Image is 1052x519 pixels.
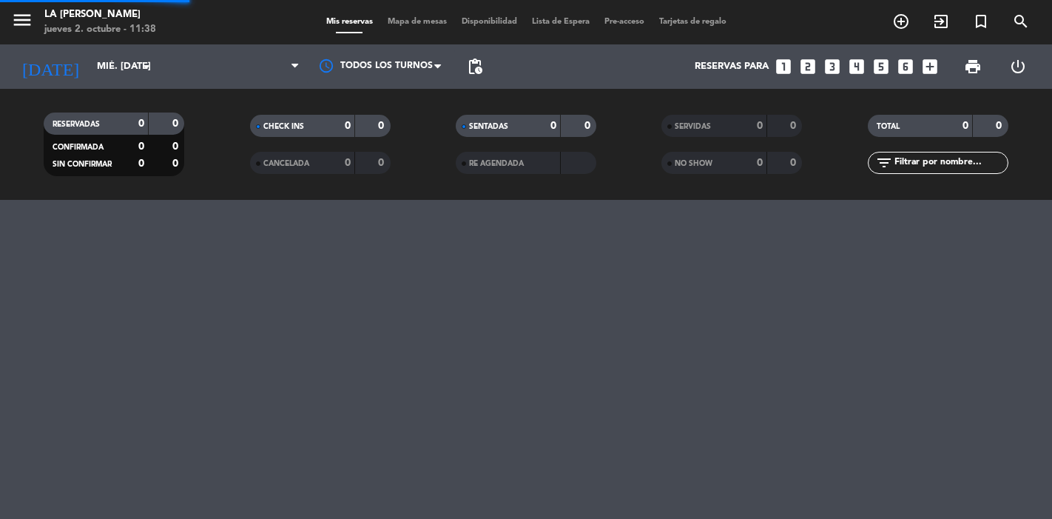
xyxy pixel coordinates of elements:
[263,160,309,167] span: CANCELADA
[345,158,351,168] strong: 0
[597,18,652,26] span: Pre-acceso
[964,58,982,76] span: print
[790,121,799,131] strong: 0
[53,121,100,128] span: RESERVADAS
[138,58,155,76] i: arrow_drop_down
[757,121,763,131] strong: 0
[319,18,380,26] span: Mis reservas
[469,123,508,130] span: SENTADAS
[11,50,90,83] i: [DATE]
[11,9,33,31] i: menu
[172,158,181,169] strong: 0
[53,161,112,168] span: SIN CONFIRMAR
[893,155,1008,171] input: Filtrar por nombre...
[652,18,734,26] span: Tarjetas de regalo
[138,158,144,169] strong: 0
[469,160,524,167] span: RE AGENDADA
[11,9,33,36] button: menu
[675,123,711,130] span: SERVIDAS
[847,57,866,76] i: looks_4
[172,141,181,152] strong: 0
[345,121,351,131] strong: 0
[675,160,712,167] span: NO SHOW
[138,118,144,129] strong: 0
[871,57,891,76] i: looks_5
[823,57,842,76] i: looks_3
[875,154,893,172] i: filter_list
[1009,58,1027,76] i: power_settings_new
[920,57,940,76] i: add_box
[996,44,1042,89] div: LOG OUT
[53,144,104,151] span: CONFIRMADA
[774,57,793,76] i: looks_one
[44,22,156,37] div: jueves 2. octubre - 11:38
[972,13,990,30] i: turned_in_not
[962,121,968,131] strong: 0
[695,61,769,73] span: Reservas para
[454,18,525,26] span: Disponibilidad
[996,121,1005,131] strong: 0
[1012,13,1030,30] i: search
[378,158,387,168] strong: 0
[380,18,454,26] span: Mapa de mesas
[892,13,910,30] i: add_circle_outline
[896,57,915,76] i: looks_6
[932,13,950,30] i: exit_to_app
[263,123,304,130] span: CHECK INS
[798,57,817,76] i: looks_two
[44,7,156,22] div: LA [PERSON_NAME]
[172,118,181,129] strong: 0
[138,141,144,152] strong: 0
[525,18,597,26] span: Lista de Espera
[877,123,900,130] span: TOTAL
[584,121,593,131] strong: 0
[790,158,799,168] strong: 0
[550,121,556,131] strong: 0
[466,58,484,76] span: pending_actions
[378,121,387,131] strong: 0
[757,158,763,168] strong: 0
